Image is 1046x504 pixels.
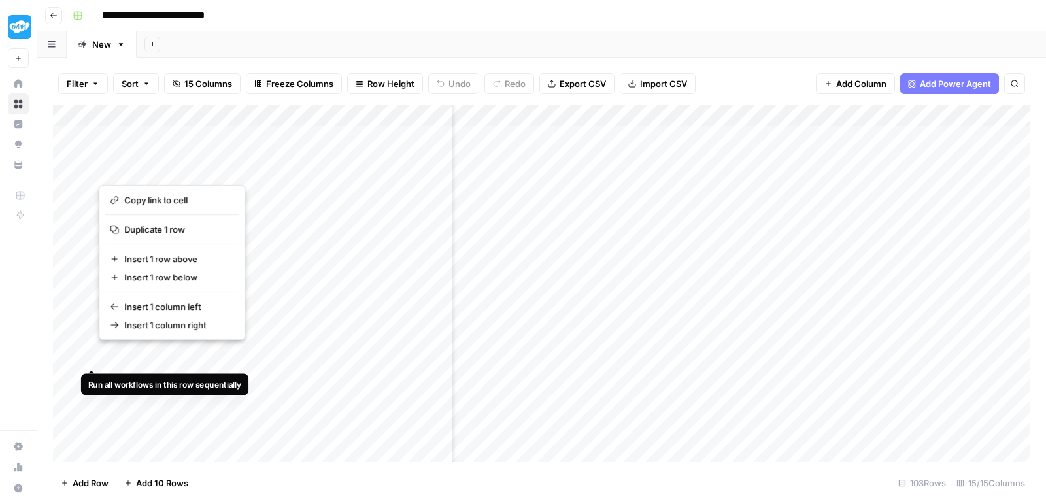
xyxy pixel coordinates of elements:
[124,300,229,313] span: Insert 1 column left
[124,252,229,265] span: Insert 1 row above
[113,73,159,94] button: Sort
[164,73,241,94] button: 15 Columns
[8,15,31,39] img: Twinkl Logo
[367,77,414,90] span: Row Height
[539,73,615,94] button: Export CSV
[920,77,991,90] span: Add Power Agent
[8,134,29,155] a: Opportunities
[53,473,116,494] button: Add Row
[816,73,895,94] button: Add Column
[8,436,29,457] a: Settings
[92,38,111,51] div: New
[8,73,29,94] a: Home
[266,77,333,90] span: Freeze Columns
[8,457,29,478] a: Usage
[124,271,229,284] span: Insert 1 row below
[505,77,526,90] span: Redo
[67,31,137,58] a: New
[8,114,29,135] a: Insights
[73,477,109,490] span: Add Row
[58,73,108,94] button: Filter
[620,73,696,94] button: Import CSV
[246,73,342,94] button: Freeze Columns
[8,478,29,499] button: Help + Support
[900,73,999,94] button: Add Power Agent
[951,473,1030,494] div: 15/15 Columns
[124,318,229,331] span: Insert 1 column right
[484,73,534,94] button: Redo
[560,77,606,90] span: Export CSV
[347,73,423,94] button: Row Height
[8,154,29,175] a: Your Data
[67,77,88,90] span: Filter
[124,223,229,236] span: Duplicate 1 row
[88,378,241,390] div: Run all workflows in this row sequentially
[124,193,229,207] span: Copy link to cell
[640,77,687,90] span: Import CSV
[8,10,29,43] button: Workspace: Twinkl
[836,77,886,90] span: Add Column
[428,73,479,94] button: Undo
[893,473,951,494] div: 103 Rows
[136,477,188,490] span: Add 10 Rows
[8,93,29,114] a: Browse
[448,77,471,90] span: Undo
[184,77,232,90] span: 15 Columns
[116,473,196,494] button: Add 10 Rows
[122,77,139,90] span: Sort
